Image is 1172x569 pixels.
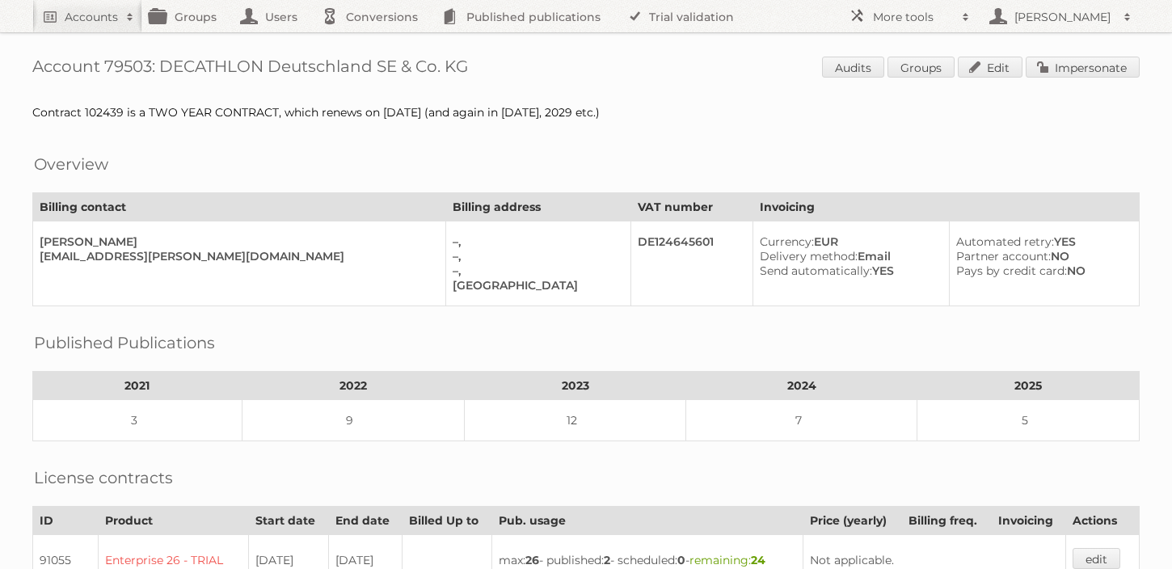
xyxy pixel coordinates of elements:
[32,57,1140,81] h1: Account 79503: DECATHLON Deutschland SE & Co. KG
[956,234,1126,249] div: YES
[956,249,1126,263] div: NO
[822,57,884,78] a: Audits
[677,553,685,567] strong: 0
[689,553,765,567] span: remaining:
[242,372,464,400] th: 2022
[686,400,917,441] td: 7
[630,221,753,306] td: DE124645601
[956,263,1126,278] div: NO
[991,507,1065,535] th: Invoicing
[453,234,618,249] div: –,
[242,400,464,441] td: 9
[464,372,686,400] th: 2023
[248,507,328,535] th: Start date
[33,507,99,535] th: ID
[760,249,858,263] span: Delivery method:
[917,400,1140,441] td: 5
[1010,9,1115,25] h2: [PERSON_NAME]
[33,193,446,221] th: Billing contact
[402,507,492,535] th: Billed Up to
[525,553,539,567] strong: 26
[917,372,1140,400] th: 2025
[453,278,618,293] div: [GEOGRAPHIC_DATA]
[686,372,917,400] th: 2024
[760,234,814,249] span: Currency:
[956,263,1067,278] span: Pays by credit card:
[453,263,618,278] div: –,
[492,507,803,535] th: Pub. usage
[40,249,432,263] div: [EMAIL_ADDRESS][PERSON_NAME][DOMAIN_NAME]
[464,400,686,441] td: 12
[65,9,118,25] h2: Accounts
[630,193,753,221] th: VAT number
[40,234,432,249] div: [PERSON_NAME]
[1065,507,1139,535] th: Actions
[33,372,242,400] th: 2021
[901,507,991,535] th: Billing freq.
[34,466,173,490] h2: License contracts
[760,263,936,278] div: YES
[751,553,765,567] strong: 24
[958,57,1022,78] a: Edit
[887,57,955,78] a: Groups
[760,249,936,263] div: Email
[956,249,1051,263] span: Partner account:
[956,234,1054,249] span: Automated retry:
[1026,57,1140,78] a: Impersonate
[34,331,215,355] h2: Published Publications
[453,249,618,263] div: –,
[760,263,872,278] span: Send automatically:
[873,9,954,25] h2: More tools
[760,234,936,249] div: EUR
[1073,548,1120,569] a: edit
[34,152,108,176] h2: Overview
[604,553,610,567] strong: 2
[32,105,1140,120] div: Contract 102439 is a TWO YEAR CONTRACT, which renews on [DATE] (and again in [DATE], 2029 etc.)
[445,193,630,221] th: Billing address
[328,507,402,535] th: End date
[99,507,248,535] th: Product
[803,507,901,535] th: Price (yearly)
[753,193,1140,221] th: Invoicing
[33,400,242,441] td: 3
